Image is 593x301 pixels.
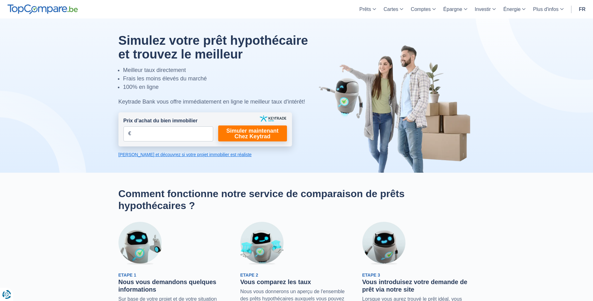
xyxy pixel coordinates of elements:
li: Meilleur taux directement [123,66,323,74]
img: TopCompare [8,4,78,14]
span: Etape 2 [240,273,258,278]
h3: Nous vous demandons quelques informations [118,278,231,293]
img: Etape 2 [240,222,284,265]
a: Simuler maintenant Chez Keytrad [218,125,287,141]
label: Prix d’achat du bien immobilier [123,117,198,125]
img: image-hero [319,44,475,173]
li: 100% en ligne [123,83,323,91]
img: keytrade [260,115,286,122]
div: Keytrade Bank vous offre immédiatement en ligne le meilleur taux d'intérêt! [118,98,323,106]
img: Etape 3 [362,222,405,265]
li: Frais les moins élevés du marché [123,74,323,83]
h2: Comment fonctionne notre service de comparaison de prêts hypothécaires ? [118,188,475,212]
h1: Simulez votre prêt hypothécaire et trouvez le meilleur [118,33,323,61]
a: [PERSON_NAME] et découvrez si votre projet immobilier est réaliste [118,151,292,158]
img: Etape 1 [118,222,162,265]
span: Etape 3 [362,273,380,278]
span: Etape 1 [118,273,136,278]
h3: Vous introduisez votre demande de prêt via notre site [362,278,475,293]
span: € [128,130,131,137]
h3: Vous comparez les taux [240,278,353,286]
